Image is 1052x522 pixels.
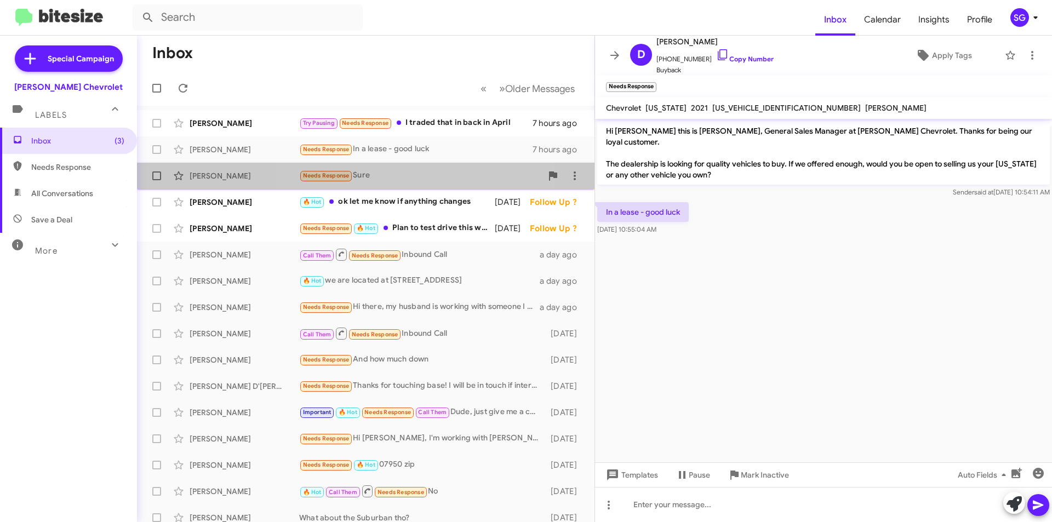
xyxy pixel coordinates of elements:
[31,214,72,225] span: Save a Deal
[495,197,530,208] div: [DATE]
[667,465,719,485] button: Pause
[115,135,124,146] span: (3)
[299,117,533,129] div: I traded that in back in April
[303,356,350,363] span: Needs Response
[932,45,972,65] span: Apply Tags
[1001,8,1040,27] button: SG
[474,77,581,100] nav: Page navigation example
[597,225,656,233] span: [DATE] 10:55:04 AM
[712,103,861,113] span: [US_VEHICLE_IDENTIFICATION_NUMBER]
[910,4,958,36] span: Insights
[152,44,193,62] h1: Inbox
[545,407,586,418] div: [DATE]
[352,331,398,338] span: Needs Response
[540,276,586,286] div: a day ago
[865,103,927,113] span: [PERSON_NAME]
[815,4,855,36] span: Inbox
[303,225,350,232] span: Needs Response
[540,302,586,313] div: a day ago
[299,326,545,340] div: Inbound Call
[545,328,586,339] div: [DATE]
[958,4,1001,36] a: Profile
[656,35,774,48] span: [PERSON_NAME]
[299,458,545,471] div: 07950 zip
[540,249,586,260] div: a day ago
[299,484,545,498] div: No
[190,433,299,444] div: [PERSON_NAME]
[190,302,299,313] div: [PERSON_NAME]
[190,197,299,208] div: [PERSON_NAME]
[48,53,114,64] span: Special Campaign
[190,354,299,365] div: [PERSON_NAME]
[190,170,299,181] div: [PERSON_NAME]
[741,465,789,485] span: Mark Inactive
[14,82,123,93] div: [PERSON_NAME] Chevrolet
[35,246,58,256] span: More
[299,274,540,287] div: we are located at [STREET_ADDRESS]
[190,407,299,418] div: [PERSON_NAME]
[303,409,331,416] span: Important
[31,162,124,173] span: Needs Response
[887,45,999,65] button: Apply Tags
[719,465,798,485] button: Mark Inactive
[357,461,375,468] span: 🔥 Hot
[190,460,299,471] div: [PERSON_NAME]
[303,172,350,179] span: Needs Response
[329,489,357,496] span: Call Them
[499,82,505,95] span: »
[545,381,586,392] div: [DATE]
[855,4,910,36] a: Calendar
[303,198,322,205] span: 🔥 Hot
[481,82,487,95] span: «
[31,188,93,199] span: All Conversations
[342,119,388,127] span: Needs Response
[949,465,1019,485] button: Auto Fields
[352,252,398,259] span: Needs Response
[339,409,357,416] span: 🔥 Hot
[303,435,350,442] span: Needs Response
[190,486,299,497] div: [PERSON_NAME]
[299,196,495,208] div: ok let me know if anything changes
[493,77,581,100] button: Next
[645,103,687,113] span: [US_STATE]
[299,353,545,366] div: And how much down
[418,409,447,416] span: Call Them
[15,45,123,72] a: Special Campaign
[953,188,1050,196] span: Sender [DATE] 10:54:11 AM
[545,460,586,471] div: [DATE]
[31,135,124,146] span: Inbox
[190,381,299,392] div: [PERSON_NAME] D'[PERSON_NAME]
[303,303,350,311] span: Needs Response
[303,146,350,153] span: Needs Response
[606,103,641,113] span: Chevrolet
[495,223,530,234] div: [DATE]
[656,48,774,65] span: [PHONE_NUMBER]
[1010,8,1029,27] div: SG
[604,465,658,485] span: Templates
[299,222,495,234] div: Plan to test drive this weekend
[190,223,299,234] div: [PERSON_NAME]
[303,252,331,259] span: Call Them
[357,225,375,232] span: 🔥 Hot
[364,409,411,416] span: Needs Response
[597,202,689,222] p: In a lease - good luck
[303,461,350,468] span: Needs Response
[545,486,586,497] div: [DATE]
[656,65,774,76] span: Buyback
[530,223,586,234] div: Follow Up ?
[299,248,540,261] div: Inbound Call
[958,465,1010,485] span: Auto Fields
[299,406,545,418] div: Dude, just give me a call. I have 15mins b4 this conference call at 11:30am
[689,465,710,485] span: Pause
[974,188,993,196] span: said at
[303,277,322,284] span: 🔥 Hot
[533,144,586,155] div: 7 hours ago
[299,380,545,392] div: Thanks for touching base! I will be in touch if interested. Thanks
[533,118,586,129] div: 7 hours ago
[190,249,299,260] div: [PERSON_NAME]
[505,83,575,95] span: Older Messages
[299,169,542,182] div: Sure
[303,382,350,389] span: Needs Response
